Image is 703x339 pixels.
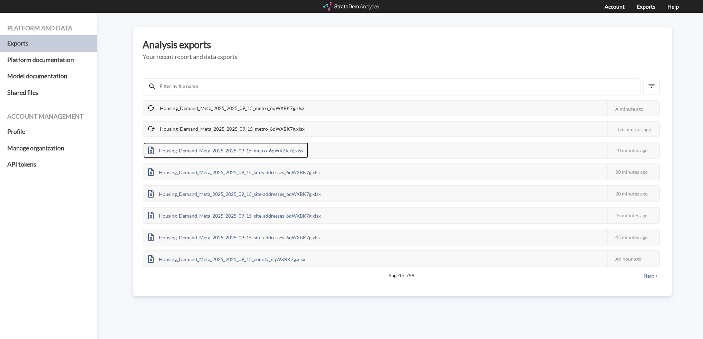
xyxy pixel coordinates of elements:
[143,212,326,218] a: Housing_Demand_Meta_2025_2025_09_15_site-addresses_6qWXBK7g.xlsx
[143,251,310,267] div: Housing_Demand_Meta_2025_2025_09_15_county_6qWXBK7g.xlsx
[143,208,326,223] div: Housing_Demand_Meta_2025_2025_09_15_site-addresses_6qWXBK7g.xlsx
[159,82,631,90] input: Filter by file name
[7,35,89,52] a: Exports
[607,208,659,223] div: 45 minutes ago
[143,168,326,174] a: Housing_Demand_Meta_2025_2025_09_15_site-addresses_6qWXBK7g.xlsx
[605,3,625,10] a: Account
[7,113,89,120] h4: Account management
[143,186,326,201] div: Housing_Demand_Meta_2025_2025_09_15_site-addresses_6qWXBK7g.xlsx
[167,272,636,279] span: Page 1 of 758
[607,142,659,158] div: 10 minutes ago
[143,142,308,158] div: Housing_Demand_Meta_2025_2025_09_15_metro_6qWXBK7g.xlsx
[143,53,662,60] h5: Your recent report and data exports
[607,186,659,201] div: 30 minutes ago
[143,147,308,152] a: Housing_Demand_Meta_2025_2025_09_15_metro_6qWXBK7g.xlsx
[607,251,659,267] div: An hour ago
[143,233,326,239] a: Housing_Demand_Meta_2025_2025_09_15_site-addresses_6qWXBK7g.xlsx
[607,164,659,180] div: 20 minutes ago
[7,52,89,68] a: Platform documentation
[143,101,309,116] div: Housing_Demand_Meta_2025_2025_09_15_metro_6qWXBK7g.xlsx
[143,255,310,261] a: Housing_Demand_Meta_2025_2025_09_15_county_6qWXBK7g.xlsx
[7,123,89,140] a: Profile
[667,3,679,10] a: Help
[143,39,662,50] h3: Analysis exports
[143,190,326,196] a: Housing_Demand_Meta_2025_2025_09_15_site-addresses_6qWXBK7g.xlsx
[637,3,655,10] a: Exports
[607,122,659,137] div: Five minutes ago
[143,122,309,136] div: Housing_Demand_Meta_2025_2025_09_15_metro_6qWXBK7g.xlsx
[7,156,89,173] a: API tokens
[7,84,89,101] a: Shared files
[7,140,89,157] a: Manage organization
[642,272,660,280] button: Next >
[7,25,89,32] h4: Platform and data
[143,164,326,180] div: Housing_Demand_Meta_2025_2025_09_15_site-addresses_6qWXBK7g.xlsx
[143,229,326,245] div: Housing_Demand_Meta_2025_2025_09_15_site-addresses_6qWXBK7g.xlsx
[607,101,659,117] div: A minute ago
[7,68,89,84] a: Model documentation
[607,229,659,245] div: 45 minutes ago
